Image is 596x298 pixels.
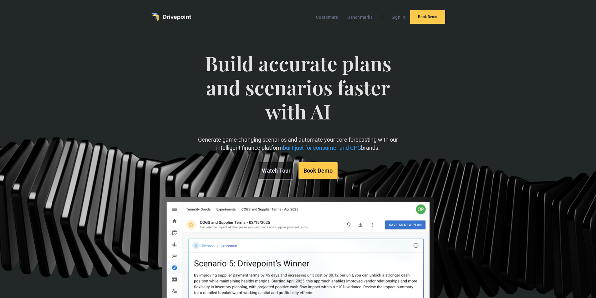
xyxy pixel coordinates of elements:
[195,51,401,136] span: Build accurate plans and scenarios faster with AI
[410,10,445,24] a: Book Demo
[298,162,338,179] a: Book Demo
[313,13,341,21] a: Customers
[259,162,293,179] a: Watch Tour
[283,144,361,151] span: built just for consumer and CPG
[195,136,401,151] p: Generate game-changing scenarios and automate your core forecasting with our intelligent finance ...
[344,13,376,21] a: Benchmarks
[389,13,409,21] a: Sign In
[151,13,191,21] a: home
